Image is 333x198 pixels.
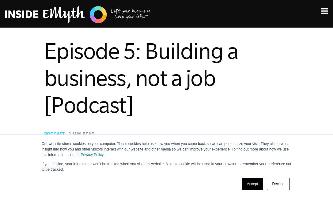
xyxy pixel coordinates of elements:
[69,132,95,138] p: 1 min read
[321,8,328,14] img: Open Menu
[42,161,292,172] p: If you decline, your information won’t be tracked when you visit this website. A single cookie wi...
[267,178,289,190] a: Decline
[81,153,104,157] a: Privacy Policy
[44,132,68,138] a: Podcast
[242,178,263,190] a: Accept
[42,141,292,158] p: Our website stores cookies on your computer. These cookies help us know you when you come back so...
[44,132,65,138] span: Podcast
[44,38,238,117] span: Episode 5: Building a business, not a job [Podcast]
[5,5,152,24] img: EMyth Business Coaching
